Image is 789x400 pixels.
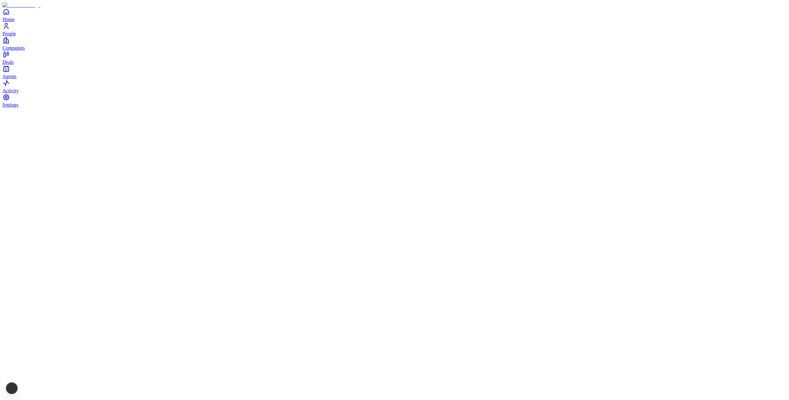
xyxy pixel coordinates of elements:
[2,74,16,79] span: Agents
[2,37,787,51] a: Companies
[2,2,41,8] img: Item Brain Logo
[2,79,787,93] a: Activity
[2,59,14,65] span: Deals
[2,51,787,65] a: Deals
[2,65,787,79] a: Agents
[2,17,15,22] span: Home
[2,8,787,22] a: Home
[2,102,19,108] span: Settings
[2,31,16,36] span: People
[2,45,25,51] span: Companies
[2,94,787,108] a: Settings
[2,88,19,93] span: Activity
[2,22,787,36] a: People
